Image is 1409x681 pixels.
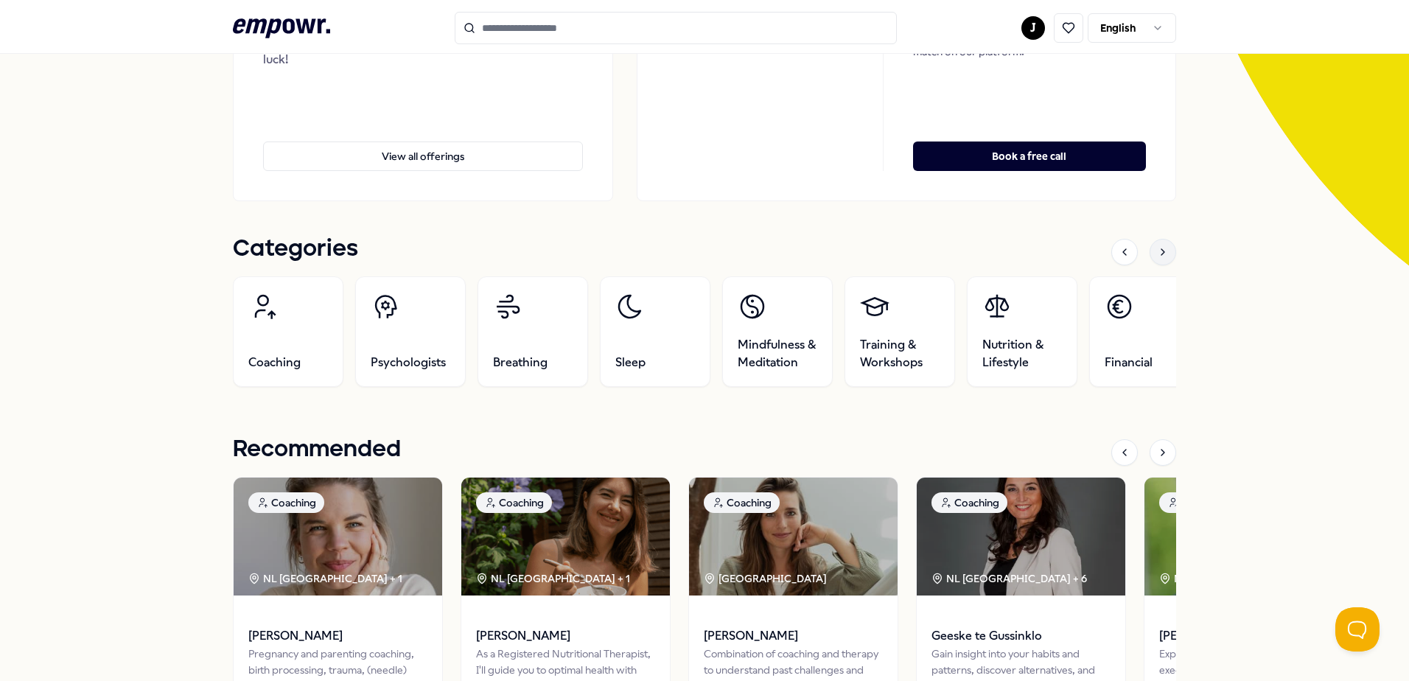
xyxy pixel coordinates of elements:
div: NL [GEOGRAPHIC_DATA] + 1 [248,570,402,587]
span: [PERSON_NAME] [1159,626,1338,646]
div: Coaching [476,492,552,513]
a: Nutrition & Lifestyle [967,276,1077,387]
div: Coaching [248,492,324,513]
iframe: Help Scout Beacon - Open [1335,607,1380,652]
span: Psychologists [371,354,446,371]
img: package image [234,478,442,596]
div: Coaching [704,492,780,513]
a: Psychologists [355,276,466,387]
span: [PERSON_NAME] [704,626,883,646]
span: Geeske te Gussinklo [931,626,1111,646]
img: package image [917,478,1125,596]
a: Mindfulness & Meditation [722,276,833,387]
button: View all offerings [263,142,583,171]
span: Mindfulness & Meditation [738,336,817,371]
img: package image [461,478,670,596]
div: NL [GEOGRAPHIC_DATA] + 6 [931,570,1087,587]
span: Nutrition & Lifestyle [982,336,1062,371]
span: Sleep [615,354,646,371]
a: Coaching [233,276,343,387]
a: View all offerings [263,118,583,171]
span: Financial [1105,354,1153,371]
a: Training & Workshops [845,276,955,387]
h1: Categories [233,231,358,268]
span: [PERSON_NAME] [248,626,427,646]
input: Search for products, categories or subcategories [455,12,897,44]
div: [GEOGRAPHIC_DATA] [704,570,829,587]
button: J [1021,16,1045,40]
img: package image [1144,478,1353,596]
div: Coaching [1159,492,1235,513]
a: Sleep [600,276,710,387]
span: Training & Workshops [860,336,940,371]
div: NL [GEOGRAPHIC_DATA] + 2 [1159,570,1315,587]
button: Book a free call [913,142,1146,171]
div: Coaching [931,492,1007,513]
img: package image [689,478,898,596]
div: NL [GEOGRAPHIC_DATA] + 1 [476,570,630,587]
span: Breathing [493,354,548,371]
a: Breathing [478,276,588,387]
span: Coaching [248,354,301,371]
h1: Recommended [233,431,401,468]
a: Financial [1089,276,1200,387]
span: [PERSON_NAME] [476,626,655,646]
